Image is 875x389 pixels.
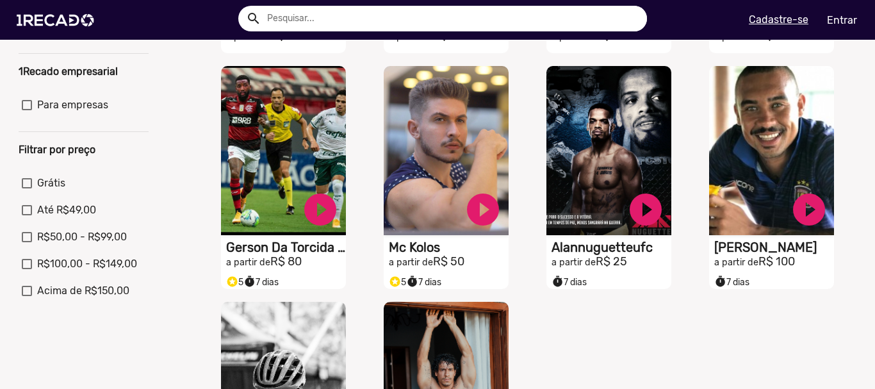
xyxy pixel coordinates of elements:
i: timer [406,272,418,288]
i: Selo super talento [389,272,401,288]
a: Entrar [819,9,865,31]
span: 7 dias [714,277,749,288]
small: stars [226,276,238,288]
h2: R$ 50 [389,255,509,269]
a: play_circle_filled [626,190,665,229]
h1: Gerson Da Torcida Oficial [226,240,346,255]
span: R$50,00 - R$99,00 [37,229,127,245]
a: play_circle_filled [301,190,339,229]
i: Selo super talento [226,272,238,288]
video: S1RECADO vídeos dedicados para fãs e empresas [709,66,834,235]
small: a partir de [714,31,758,42]
h1: Mc Kolos [389,240,509,255]
span: Para empresas [37,97,108,113]
a: play_circle_filled [464,190,502,229]
i: timer [243,272,256,288]
b: 1Recado empresarial [19,65,118,78]
input: Pesquisar... [258,6,647,31]
video: S1RECADO vídeos dedicados para fãs e empresas [221,66,346,235]
a: play_circle_filled [790,190,828,229]
span: Até R$49,00 [37,203,96,218]
span: Grátis [37,176,65,191]
h2: R$ 25 [552,255,671,269]
button: Example home icon [241,6,264,29]
small: a partir de [389,257,433,268]
h1: [PERSON_NAME] [714,240,834,255]
small: stars [389,276,401,288]
b: Filtrar por preço [19,144,95,156]
small: a partir de [226,257,270,268]
video: S1RECADO vídeos dedicados para fãs e empresas [384,66,509,235]
span: 5 [389,277,406,288]
h1: Alannuguetteufc [552,240,671,255]
small: a partir de [552,257,596,268]
span: Acima de R$150,00 [37,283,129,299]
h2: R$ 80 [226,255,346,269]
small: a partir de [714,257,758,268]
small: timer [552,276,564,288]
span: 7 dias [243,277,279,288]
u: Cadastre-se [749,13,808,26]
small: timer [243,276,256,288]
i: timer [714,272,726,288]
i: timer [552,272,564,288]
span: 7 dias [552,277,587,288]
span: 5 [226,277,243,288]
mat-icon: Example home icon [246,11,261,26]
small: timer [406,276,418,288]
small: a partir de [552,31,596,42]
span: 7 dias [406,277,441,288]
span: R$100,00 - R$149,00 [37,256,137,272]
h2: R$ 100 [714,255,834,269]
video: S1RECADO vídeos dedicados para fãs e empresas [546,66,671,235]
small: timer [714,276,726,288]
